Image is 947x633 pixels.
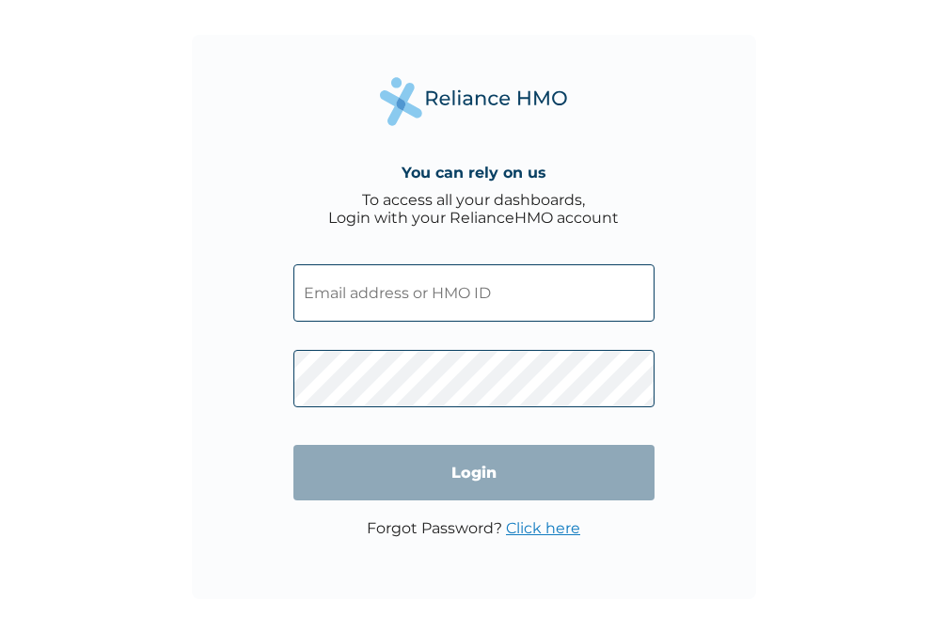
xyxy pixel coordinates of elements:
[293,445,655,500] input: Login
[293,264,655,322] input: Email address or HMO ID
[328,191,619,227] div: To access all your dashboards, Login with your RelianceHMO account
[367,519,580,537] p: Forgot Password?
[402,164,546,182] h4: You can rely on us
[506,519,580,537] a: Click here
[380,77,568,125] img: Reliance Health's Logo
